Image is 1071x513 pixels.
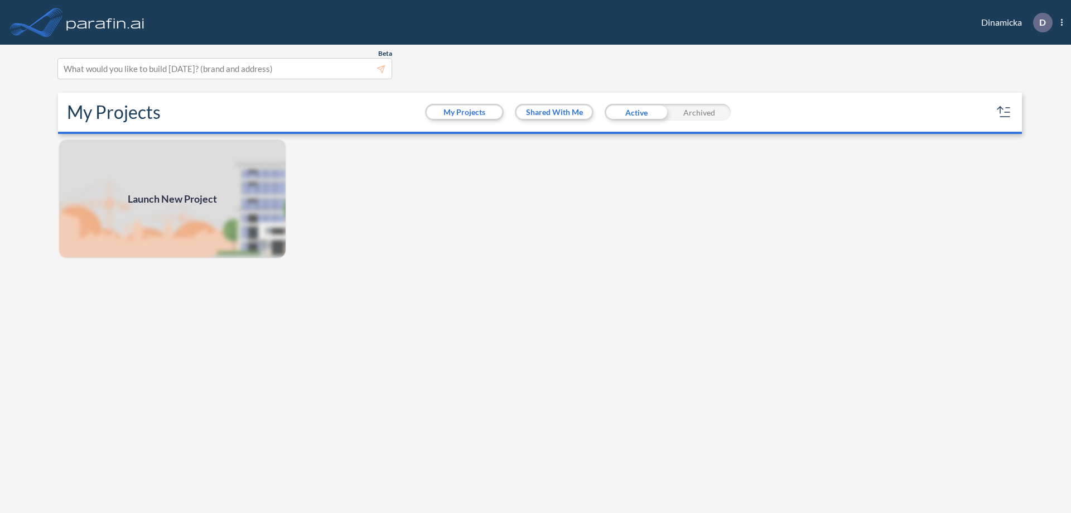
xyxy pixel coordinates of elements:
[995,103,1013,121] button: sort
[668,104,731,121] div: Archived
[67,102,161,123] h2: My Projects
[427,106,502,119] button: My Projects
[378,49,392,58] span: Beta
[64,11,147,33] img: logo
[58,138,287,259] img: add
[128,191,217,207] span: Launch New Project
[1039,17,1046,27] p: D
[517,106,592,119] button: Shared With Me
[605,104,668,121] div: Active
[964,13,1063,32] div: Dinamicka
[58,138,287,259] a: Launch New Project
